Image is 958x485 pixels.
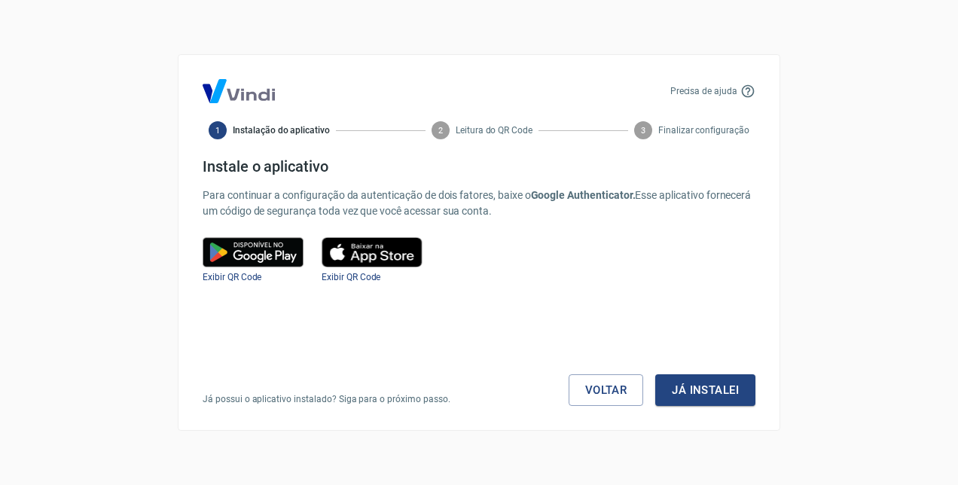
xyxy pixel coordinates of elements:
[322,272,380,282] a: Exibir QR Code
[655,374,755,406] button: Já instalei
[203,157,755,175] h4: Instale o aplicativo
[641,126,645,136] text: 3
[456,124,532,137] span: Leitura do QR Code
[438,126,443,136] text: 2
[203,188,755,219] p: Para continuar a configuração da autenticação de dois fatores, baixe o Esse aplicativo fornecerá ...
[233,124,330,137] span: Instalação do aplicativo
[322,237,423,267] img: play
[203,237,304,267] img: google play
[203,392,450,406] p: Já possui o aplicativo instalado? Siga para o próximo passo.
[569,374,644,406] a: Voltar
[215,126,220,136] text: 1
[203,79,275,103] img: Logo Vind
[203,272,261,282] a: Exibir QR Code
[531,189,636,201] b: Google Authenticator.
[658,124,749,137] span: Finalizar configuração
[670,84,737,98] p: Precisa de ajuda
